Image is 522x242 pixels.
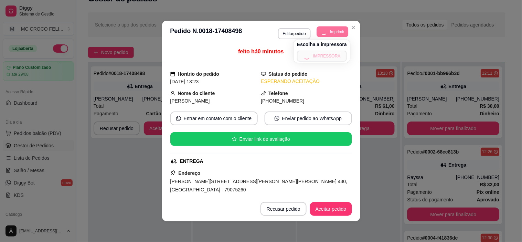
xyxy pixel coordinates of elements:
strong: Horário do pedido [178,71,220,77]
button: whats-appEntrar em contato com o cliente [170,112,258,125]
span: phone [261,91,266,96]
span: calendar [170,72,175,76]
span: [DATE] 13:23 [170,79,199,84]
strong: Endereço [179,170,201,176]
button: whats-appEnviar pedido ao WhatsApp [265,112,352,125]
span: pushpin [170,170,176,176]
h4: Escolha a impressora [297,41,347,48]
span: star [232,137,237,141]
span: [PERSON_NAME][STREET_ADDRESS][PERSON_NAME][PERSON_NAME] 430, [GEOGRAPHIC_DATA] - 79075260 [170,179,348,192]
div: ENTREGA [180,158,203,165]
strong: Telefone [269,91,288,96]
span: whats-app [275,116,279,121]
button: Editarpedido [278,28,311,39]
span: user [170,91,175,96]
button: starEnviar link de avaliação [170,132,352,146]
span: whats-app [176,116,181,121]
strong: Nome do cliente [178,91,215,96]
strong: Status do pedido [269,71,308,77]
button: Recusar pedido [260,202,307,216]
h3: Pedido N. 0018-17408498 [170,26,242,39]
span: [PERSON_NAME] [170,98,210,104]
button: Close [348,22,359,33]
span: [PHONE_NUMBER] [261,98,305,104]
button: Aceitar pedido [310,202,352,216]
span: desktop [261,72,266,76]
span: feito há 0 minutos [238,49,284,54]
div: ESPERANDO ACEITAÇÃO [261,78,352,85]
